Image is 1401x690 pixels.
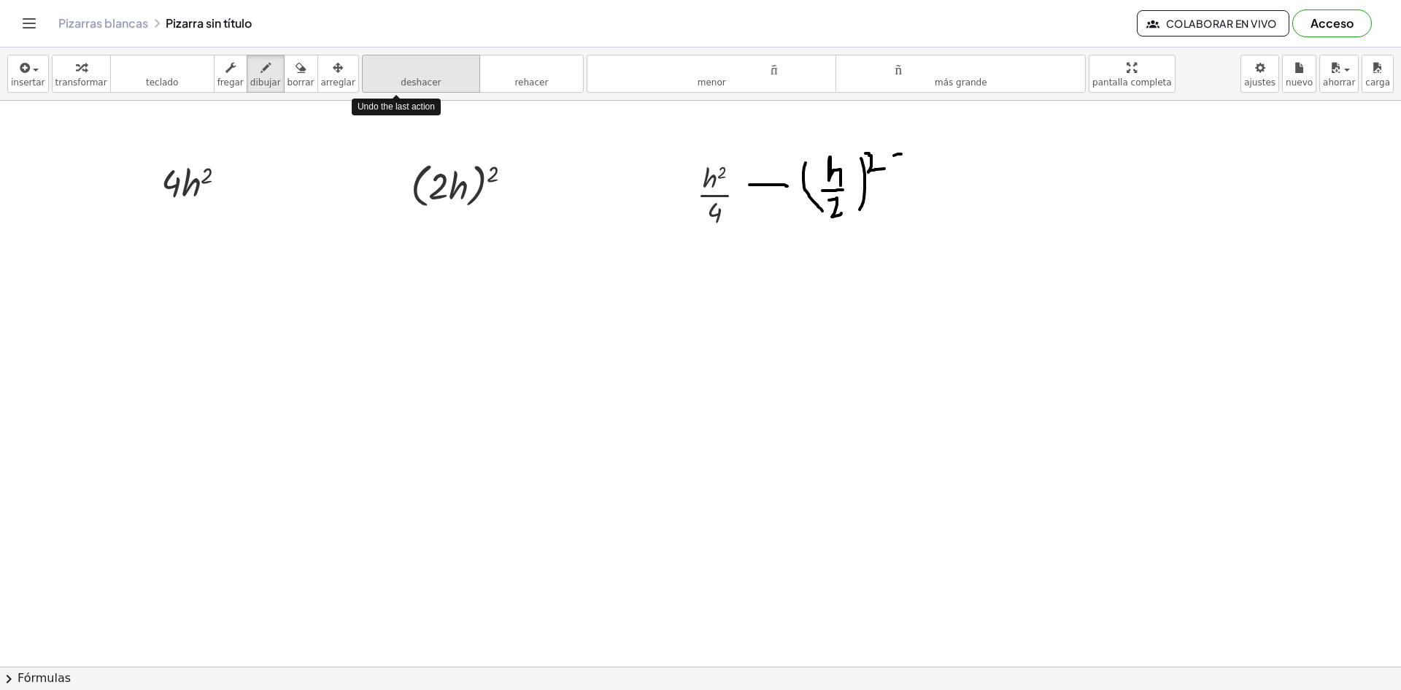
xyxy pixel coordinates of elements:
[1166,17,1277,30] font: Colaborar en vivo
[58,16,148,31] a: Pizarras blancas
[366,61,476,74] font: deshacer
[58,15,148,31] font: Pizarras blancas
[1311,15,1354,31] font: Acceso
[250,77,281,88] font: dibujar
[839,61,1082,74] font: tamaño_del_formato
[590,61,833,74] font: tamaño_del_formato
[401,77,441,88] font: deshacer
[698,77,726,88] font: menor
[18,12,41,35] button: Cambiar navegación
[1323,77,1355,88] font: ahorrar
[1292,9,1372,37] button: Acceso
[1282,55,1316,93] button: nuevo
[321,77,355,88] font: arreglar
[479,55,584,93] button: rehacerrehacer
[352,99,441,115] div: Undo the last action
[110,55,215,93] button: tecladoteclado
[587,55,837,93] button: tamaño_del_formatomenor
[214,55,247,93] button: fregar
[247,55,285,93] button: dibujar
[284,55,318,93] button: borrar
[1362,55,1394,93] button: carga
[1137,10,1289,37] button: Colaborar en vivo
[7,55,49,93] button: insertar
[55,77,107,88] font: transformar
[1319,55,1359,93] button: ahorrar
[52,55,111,93] button: transformar
[1365,77,1390,88] font: carga
[1092,77,1172,88] font: pantalla completa
[1286,77,1313,88] font: nuevo
[1240,55,1279,93] button: ajustes
[514,77,548,88] font: rehacer
[835,55,1086,93] button: tamaño_del_formatomás grande
[483,61,580,74] font: rehacer
[362,55,480,93] button: deshacerdeshacer
[1244,77,1275,88] font: ajustes
[217,77,244,88] font: fregar
[1089,55,1176,93] button: pantalla completa
[287,77,314,88] font: borrar
[146,77,178,88] font: teclado
[935,77,987,88] font: más grande
[11,77,45,88] font: insertar
[18,671,71,685] font: Fórmulas
[317,55,359,93] button: arreglar
[114,61,211,74] font: teclado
